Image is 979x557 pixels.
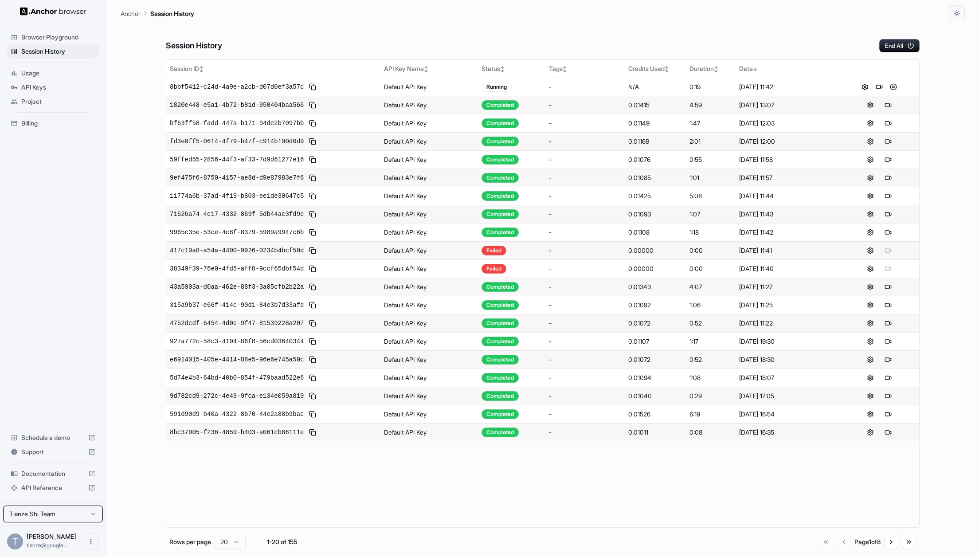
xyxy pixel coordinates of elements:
[170,173,304,182] span: 9ef475f6-8750-4157-ae8d-d9e87983e7f6
[83,533,99,549] button: Open menu
[380,132,478,150] td: Default API Key
[170,410,304,419] span: 591d90d9-b40a-4322-8b70-44e2a88b9bac
[21,447,85,456] span: Support
[482,391,519,401] div: Completed
[549,210,621,219] div: -
[380,278,478,296] td: Default API Key
[689,101,732,110] div: 4:59
[689,355,732,364] div: 0:52
[739,82,836,91] div: [DATE] 11:42
[689,337,732,346] div: 1:17
[170,210,304,219] span: 71626a74-4e17-4332-869f-5db44ac3fd9e
[380,205,478,223] td: Default API Key
[689,210,732,219] div: 1:07
[7,66,99,80] div: Usage
[739,337,836,346] div: [DATE] 19:30
[482,64,542,73] div: Status
[549,319,621,328] div: -
[549,192,621,200] div: -
[21,119,95,128] span: Billing
[628,373,682,382] div: 0.01094
[21,469,85,478] span: Documentation
[739,392,836,400] div: [DATE] 17:05
[628,392,682,400] div: 0.01040
[628,319,682,328] div: 0.01072
[628,282,682,291] div: 0.01343
[689,64,732,73] div: Duration
[482,155,519,165] div: Completed
[27,533,76,540] span: Tianze Shi
[739,264,836,273] div: [DATE] 11:40
[170,82,304,91] span: 8bbf5412-c24d-4a9e-a2cb-d07d0ef3a57c
[482,264,506,274] div: Failed
[170,119,304,128] span: bf63ff58-fadd-447a-b171-94de2b7097bb
[689,192,732,200] div: 5:06
[380,223,478,241] td: Default API Key
[380,241,478,259] td: Default API Key
[689,137,732,146] div: 2:01
[260,537,304,546] div: 1-20 of 155
[7,431,99,445] div: Schedule a demo
[689,282,732,291] div: 4:07
[170,392,304,400] span: 9d782cd9-272c-4e49-9fca-e134e059a819
[482,337,519,346] div: Completed
[21,33,95,42] span: Browser Playground
[628,173,682,182] div: 0.01085
[628,119,682,128] div: 0.01149
[689,82,732,91] div: 0:19
[121,8,194,18] nav: breadcrumb
[27,542,69,549] span: tianze@google.com
[7,445,99,459] div: Support
[689,264,732,273] div: 0:00
[7,30,99,44] div: Browser Playground
[482,137,519,146] div: Completed
[380,423,478,441] td: Default API Key
[170,246,304,255] span: 417c10a8-a54a-4400-9926-0234b4bcf50d
[7,467,99,481] div: Documentation
[739,192,836,200] div: [DATE] 11:44
[21,83,95,92] span: API Keys
[482,246,506,255] div: Failed
[689,301,732,310] div: 1:06
[549,301,621,310] div: -
[380,405,478,423] td: Default API Key
[170,428,304,437] span: 8bc37905-f236-4859-b403-a061cb86111e
[549,428,621,437] div: -
[482,318,519,328] div: Completed
[380,259,478,278] td: Default API Key
[150,9,194,18] p: Session History
[500,66,505,72] span: ↕
[482,209,519,219] div: Completed
[170,101,304,110] span: 1820e448-e5a1-4b72-b81d-950404baa566
[21,483,85,492] span: API Reference
[563,66,567,72] span: ↕
[549,282,621,291] div: -
[628,428,682,437] div: 0.01011
[380,296,478,314] td: Default API Key
[199,66,204,72] span: ↕
[482,373,519,383] div: Completed
[739,246,836,255] div: [DATE] 11:41
[689,228,732,237] div: 1:18
[739,173,836,182] div: [DATE] 11:57
[689,392,732,400] div: 0:29
[739,101,836,110] div: [DATE] 13:07
[170,301,304,310] span: 315a9b37-e66f-414c-90d1-84e3b7d33afd
[549,392,621,400] div: -
[739,355,836,364] div: [DATE] 18:30
[380,350,478,369] td: Default API Key
[549,246,621,255] div: -
[739,210,836,219] div: [DATE] 11:43
[628,337,682,346] div: 0.01107
[170,373,304,382] span: 5d74e4b3-64bd-40b0-854f-479baad522e6
[549,155,621,164] div: -
[879,39,920,52] button: End All
[628,301,682,310] div: 0.01092
[166,39,222,52] h6: Session History
[689,410,732,419] div: 6:19
[549,137,621,146] div: -
[739,410,836,419] div: [DATE] 16:54
[739,155,836,164] div: [DATE] 11:58
[714,66,718,72] span: ↕
[689,119,732,128] div: 1:47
